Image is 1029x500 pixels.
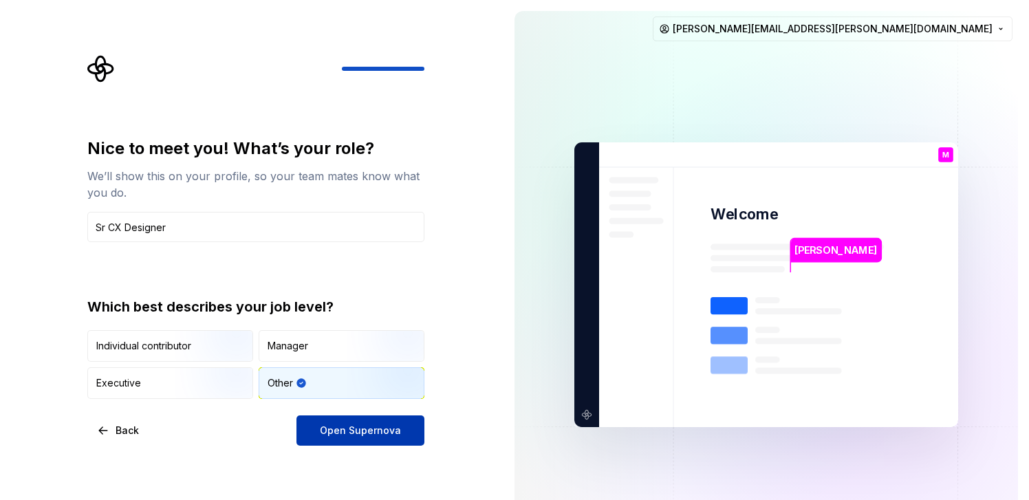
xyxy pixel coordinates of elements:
[794,243,877,258] p: [PERSON_NAME]
[96,376,141,390] div: Executive
[711,204,778,224] p: Welcome
[87,168,424,201] div: We’ll show this on your profile, so your team mates know what you do.
[296,415,424,446] button: Open Supernova
[942,151,949,159] p: M
[673,22,993,36] span: [PERSON_NAME][EMAIL_ADDRESS][PERSON_NAME][DOMAIN_NAME]
[96,339,191,353] div: Individual contributor
[320,424,401,437] span: Open Supernova
[87,297,424,316] div: Which best describes your job level?
[653,17,1012,41] button: [PERSON_NAME][EMAIL_ADDRESS][PERSON_NAME][DOMAIN_NAME]
[87,55,115,83] svg: Supernova Logo
[116,424,139,437] span: Back
[268,339,308,353] div: Manager
[87,138,424,160] div: Nice to meet you! What’s your role?
[87,212,424,242] input: Job title
[268,376,293,390] div: Other
[87,415,151,446] button: Back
